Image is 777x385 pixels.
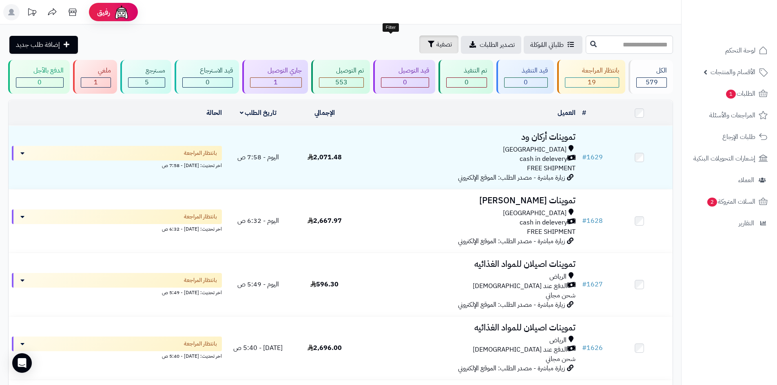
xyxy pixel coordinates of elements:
span: 0 [465,77,469,87]
span: لوحة التحكم [725,45,755,56]
a: قيد الاسترجاع 0 [173,60,241,94]
div: تم التوصيل [319,66,364,75]
span: # [582,343,587,353]
a: إشعارات التحويلات البنكية [686,149,772,168]
span: اليوم - 7:58 ص [237,152,279,162]
span: زيارة مباشرة - مصدر الطلب: الموقع الإلكتروني [458,363,565,373]
a: لوحة التحكم [686,41,772,60]
a: إضافة طلب جديد [9,36,78,54]
a: قيد التنفيذ 0 [495,60,556,94]
a: التقارير [686,213,772,233]
div: 0 [447,78,487,87]
span: طلباتي المُوكلة [530,40,564,50]
span: 553 [335,77,348,87]
div: قيد الاسترجاع [182,66,233,75]
div: 19 [565,78,619,87]
h3: تموينات [PERSON_NAME] [361,196,576,205]
span: 2,071.48 [308,152,342,162]
div: اخر تحديث: [DATE] - 5:49 ص [12,288,222,296]
div: ملغي [81,66,111,75]
h3: تموينات اصيلان للمواد الغذائيه [361,260,576,269]
img: logo-2.png [722,6,769,23]
a: تاريخ الطلب [240,108,277,118]
div: 5 [128,78,165,87]
a: ملغي 1 [71,60,119,94]
span: اليوم - 5:49 ص [237,279,279,289]
div: 1 [250,78,301,87]
a: الدفع بالآجل 0 [7,60,71,94]
span: تصفية [436,40,452,49]
a: مسترجع 5 [119,60,173,94]
span: الرياض [549,336,567,345]
span: 579 [646,77,658,87]
div: 553 [319,78,364,87]
span: زيارة مباشرة - مصدر الطلب: الموقع الإلكتروني [458,300,565,310]
span: بانتظار المراجعة [184,340,217,348]
div: 1 [81,78,111,87]
span: 1 [94,77,98,87]
span: طلبات الإرجاع [722,131,755,143]
span: شحن مجاني [546,354,576,364]
span: بانتظار المراجعة [184,213,217,221]
span: إضافة طلب جديد [16,40,60,50]
a: بانتظار المراجعة 19 [556,60,627,94]
span: المراجعات والأسئلة [709,110,755,121]
span: 19 [588,77,596,87]
span: 2 [707,197,717,207]
span: الدفع عند [DEMOGRAPHIC_DATA] [473,345,567,354]
div: 0 [16,78,63,87]
span: cash in delevery [520,154,567,164]
span: زيارة مباشرة - مصدر الطلب: الموقع الإلكتروني [458,236,565,246]
div: تم التنفيذ [446,66,487,75]
span: 2,696.00 [308,343,342,353]
span: الدفع عند [DEMOGRAPHIC_DATA] [473,282,567,291]
h3: تموينات اصيلان للمواد الغذائيه [361,323,576,332]
span: [GEOGRAPHIC_DATA] [503,209,567,218]
div: بانتظار المراجعة [565,66,620,75]
a: #1627 [582,279,603,289]
a: العميل [558,108,576,118]
span: # [582,152,587,162]
a: # [582,108,586,118]
a: الكل579 [627,60,675,94]
div: Open Intercom Messenger [12,353,32,373]
a: تم التنفيذ 0 [437,60,495,94]
span: cash in delevery [520,218,567,227]
div: الدفع بالآجل [16,66,64,75]
a: طلباتي المُوكلة [524,36,582,54]
div: قيد التوصيل [381,66,429,75]
a: المراجعات والأسئلة [686,106,772,125]
div: اخر تحديث: [DATE] - 7:58 ص [12,161,222,169]
div: اخر تحديث: [DATE] - 5:40 ص [12,351,222,360]
a: قيد التوصيل 0 [372,60,437,94]
span: 0 [403,77,407,87]
div: مسترجع [128,66,165,75]
a: #1629 [582,152,603,162]
div: 0 [505,78,547,87]
a: الإجمالي [314,108,335,118]
a: الطلبات1 [686,84,772,103]
span: 1 [274,77,278,87]
span: [DATE] - 5:40 ص [233,343,283,353]
span: الرياض [549,272,567,282]
span: بانتظار المراجعة [184,276,217,284]
div: جاري التوصيل [250,66,302,75]
span: زيارة مباشرة - مصدر الطلب: الموقع الإلكتروني [458,173,565,183]
span: التقارير [739,218,754,229]
span: 0 [524,77,528,87]
a: تحديثات المنصة [22,4,42,22]
a: #1626 [582,343,603,353]
a: تم التوصيل 553 [310,60,372,94]
span: 0 [206,77,210,87]
div: الكل [636,66,667,75]
a: #1628 [582,216,603,226]
span: 0 [38,77,42,87]
span: 2,667.97 [308,216,342,226]
a: العملاء [686,170,772,190]
a: تصدير الطلبات [461,36,521,54]
span: 5 [145,77,149,87]
span: # [582,279,587,289]
span: تصدير الطلبات [480,40,515,50]
span: FREE SHIPMENT [527,227,576,237]
div: 0 [381,78,429,87]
